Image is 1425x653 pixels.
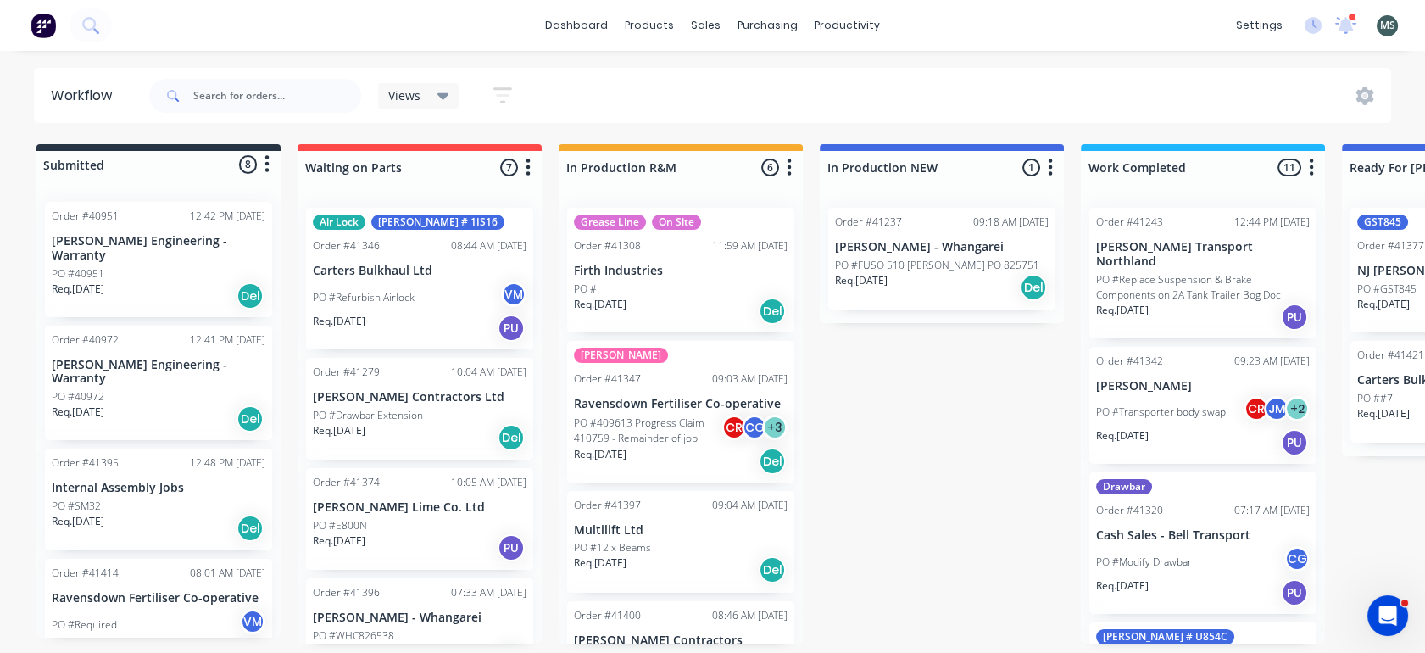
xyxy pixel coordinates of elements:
div: PU [1281,304,1308,331]
div: Order #41377 [1357,238,1424,254]
div: 10:05 AM [DATE] [451,475,526,490]
p: Req. [DATE] [574,447,626,462]
p: PO #Replace Suspension & Brake Components on 2A Tank Trailer Bog Doc [1096,272,1310,303]
p: Req. [DATE] [313,314,365,329]
p: Req. [DATE] [1096,578,1149,594]
p: Req. [DATE] [1357,406,1410,421]
div: On Site [652,215,701,230]
div: products [616,13,682,38]
div: Order #4127910:04 AM [DATE][PERSON_NAME] Contractors LtdPO #Drawbar ExtensionReq.[DATE]Del [306,358,533,460]
div: Order #41342 [1096,354,1163,369]
p: PO ##7 [1357,391,1393,406]
p: PO #Drawbar Extension [313,408,423,423]
div: Order #41374 [313,475,380,490]
div: VM [501,282,526,307]
div: Del [498,424,525,451]
div: Order #40972 [52,332,119,348]
div: Order #4139709:04 AM [DATE]Multilift LtdPO #12 x BeamsReq.[DATE]Del [567,491,794,593]
div: DrawbarOrder #4132007:17 AM [DATE]Cash Sales - Bell TransportPO #Modify DrawbarCGReq.[DATE]PU [1089,472,1316,614]
p: [PERSON_NAME] [1096,379,1310,393]
div: 08:01 AM [DATE] [190,566,265,581]
div: Order #41400 [574,608,641,623]
div: Order #4137410:05 AM [DATE][PERSON_NAME] Lime Co. LtdPO #E800NReq.[DATE]PU [306,468,533,570]
a: dashboard [537,13,616,38]
div: Air Lock[PERSON_NAME] # 1IS16Order #4134608:44 AM [DATE]Carters Bulkhaul LtdPO #Refurbish Airlock... [306,208,533,349]
div: CR [1244,396,1269,421]
p: PO #GST845 [1357,282,1417,297]
div: 09:23 AM [DATE] [1234,354,1310,369]
div: [PERSON_NAME] # 1IS16 [371,215,504,230]
div: purchasing [729,13,806,38]
div: Order #41279 [313,365,380,380]
div: Grease Line [574,215,646,230]
p: Req. [DATE] [52,514,104,529]
div: 09:03 AM [DATE] [712,371,788,387]
div: [PERSON_NAME]Order #4134709:03 AM [DATE]Ravensdown Fertiliser Co-operativePO #409613 Progress Cla... [567,341,794,483]
div: Order #4139512:48 PM [DATE]Internal Assembly JobsPO #SM32Req.[DATE]Del [45,449,272,550]
div: Order #41243 [1096,215,1163,230]
div: Drawbar [1096,479,1152,494]
p: PO #SM32 [52,499,101,514]
span: Views [388,87,420,104]
p: PO #FUSO 510 [PERSON_NAME] PO 825751 [835,258,1039,273]
div: 07:17 AM [DATE] [1234,503,1310,518]
p: Ravensdown Fertiliser Co-operative [574,397,788,411]
div: productivity [806,13,888,38]
div: Order #40951 [52,209,119,224]
p: Firth Industries [574,264,788,278]
p: Req. [DATE] [1357,297,1410,312]
div: Workflow [51,86,120,106]
div: Order #41347 [574,371,641,387]
p: [PERSON_NAME] Engineering - Warranty [52,358,265,387]
div: 08:44 AM [DATE] [451,238,526,254]
p: PO # [574,282,597,297]
div: 12:48 PM [DATE] [190,455,265,471]
div: Del [759,556,786,583]
p: PO #12 x Beams [574,540,651,555]
div: [PERSON_NAME] [574,348,668,363]
p: [PERSON_NAME] - Whangarei [835,240,1049,254]
div: Order #41421 [1357,348,1424,363]
p: Multilift Ltd [574,523,788,538]
p: PO #WHC826538 [313,628,394,644]
div: VM [240,609,265,634]
p: PO #E800N [313,518,367,533]
p: Carters Bulkhaul Ltd [313,264,526,278]
div: PU [498,315,525,342]
p: [PERSON_NAME] Contractors Ltd [313,390,526,405]
div: CG [1284,546,1310,572]
div: Order #41414 [52,566,119,581]
p: Req. [DATE] [574,555,626,571]
p: PO #40972 [52,389,104,405]
img: Factory [31,13,56,38]
div: Order #41396 [313,585,380,600]
div: PU [1281,429,1308,456]
div: Order #41397 [574,498,641,513]
div: Order #41395 [52,455,119,471]
div: Order #4134209:23 AM [DATE][PERSON_NAME]PO #Transporter body swapCRJM+2Req.[DATE]PU [1089,347,1316,465]
div: Del [759,448,786,475]
p: PO #Transporter body swap [1096,405,1226,420]
div: Order #4095112:42 PM [DATE][PERSON_NAME] Engineering - WarrantyPO #40951Req.[DATE]Del [45,202,272,317]
p: PO #40951 [52,266,104,282]
iframe: Intercom live chat [1367,595,1408,636]
div: 11:59 AM [DATE] [712,238,788,254]
div: + 3 [762,415,788,440]
div: PU [498,534,525,561]
div: Order #41320 [1096,503,1163,518]
div: [PERSON_NAME] # U854C [1096,629,1234,645]
p: Req. [DATE] [52,405,104,420]
p: Internal Assembly Jobs [52,481,265,495]
div: sales [682,13,729,38]
div: Del [759,298,786,325]
p: PO #409613 Progress Claim 410759 - Remainder of job [574,416,721,446]
div: + 2 [1284,396,1310,421]
div: Order #41308 [574,238,641,254]
div: Del [237,515,264,542]
div: settings [1227,13,1291,38]
p: [PERSON_NAME] Transport Northland [1096,240,1310,269]
div: Order #41346 [313,238,380,254]
div: 08:46 AM [DATE] [712,608,788,623]
p: Req. [DATE] [574,297,626,312]
p: Req. [DATE] [52,282,104,297]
